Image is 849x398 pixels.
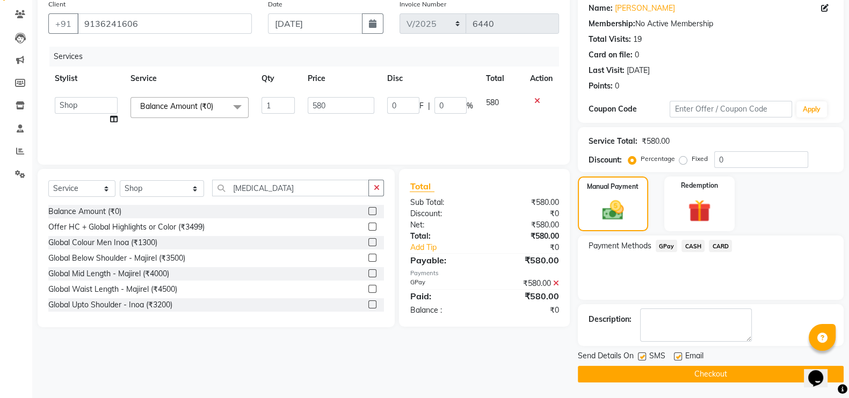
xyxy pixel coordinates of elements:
div: Net: [402,219,484,231]
div: Global Mid Length - Majirel (₹4000) [48,268,169,279]
div: Sub Total: [402,197,484,208]
th: Action [524,67,559,91]
div: ₹580.00 [642,136,670,147]
div: ₹580.00 [484,278,567,289]
span: | [428,100,430,112]
div: ₹580.00 [484,197,567,208]
img: _gift.svg [681,197,717,225]
span: Email [685,350,703,364]
span: Send Details On [578,350,634,364]
div: Discount: [402,208,484,219]
div: Card on file: [589,49,633,61]
div: ₹580.00 [484,219,567,231]
th: Service [124,67,255,91]
span: Total [410,181,434,192]
span: CARD [709,240,732,252]
button: +91 [48,13,78,34]
label: Redemption [681,181,718,190]
div: Offer HC + Global Highlights or Color (₹3499) [48,222,205,233]
div: Total: [402,231,484,242]
a: Add Tip [402,242,498,253]
button: Apply [796,101,827,117]
div: Name: [589,3,613,14]
th: Qty [255,67,301,91]
label: Fixed [692,154,708,164]
div: Coupon Code [589,104,670,115]
span: Balance Amount (₹0) [140,101,213,111]
div: 0 [615,80,619,92]
input: Search by Name/Mobile/Email/Code [77,13,252,34]
div: GPay [402,278,484,289]
iframe: chat widget [804,355,838,387]
a: x [213,101,218,111]
div: Global Colour Men Inoa (₹1300) [48,237,157,248]
div: 0 [635,49,639,61]
span: 580 [486,98,499,107]
th: Price [301,67,381,91]
div: Global Upto Shoulder - Inoa (₹3200) [48,299,172,311]
span: F [419,100,424,112]
div: Last Visit: [589,65,625,76]
input: Search or Scan [212,180,369,196]
div: Discount: [589,154,622,166]
label: Percentage [641,154,675,164]
div: [DATE] [627,65,650,76]
span: SMS [649,350,665,364]
div: Points: [589,80,613,92]
span: GPay [656,240,678,252]
span: CASH [681,240,705,252]
div: Payable: [402,254,484,267]
div: 19 [633,34,642,45]
span: Payment Methods [589,240,651,252]
div: ₹580.00 [484,231,567,242]
div: ₹0 [498,242,567,253]
img: _cash.svg [596,198,630,223]
th: Disc [381,67,480,91]
div: Balance : [402,305,484,316]
button: Checkout [578,366,844,382]
th: Stylist [48,67,124,91]
th: Total [480,67,523,91]
div: ₹0 [484,208,567,219]
span: % [467,100,473,112]
div: Description: [589,314,632,325]
a: [PERSON_NAME] [615,3,675,14]
div: Total Visits: [589,34,631,45]
div: Balance Amount (₹0) [48,206,121,217]
div: Paid: [402,290,484,303]
div: ₹580.00 [484,254,567,267]
div: Service Total: [589,136,637,147]
div: Services [49,47,567,67]
div: Global Waist Length - Majirel (₹4500) [48,284,177,295]
div: Membership: [589,18,635,30]
input: Enter Offer / Coupon Code [670,101,792,117]
div: ₹580.00 [484,290,567,303]
div: Payments [410,269,558,278]
div: ₹0 [484,305,567,316]
label: Manual Payment [587,182,638,191]
div: No Active Membership [589,18,833,30]
div: Global Below Shoulder - Majirel (₹3500) [48,253,185,264]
